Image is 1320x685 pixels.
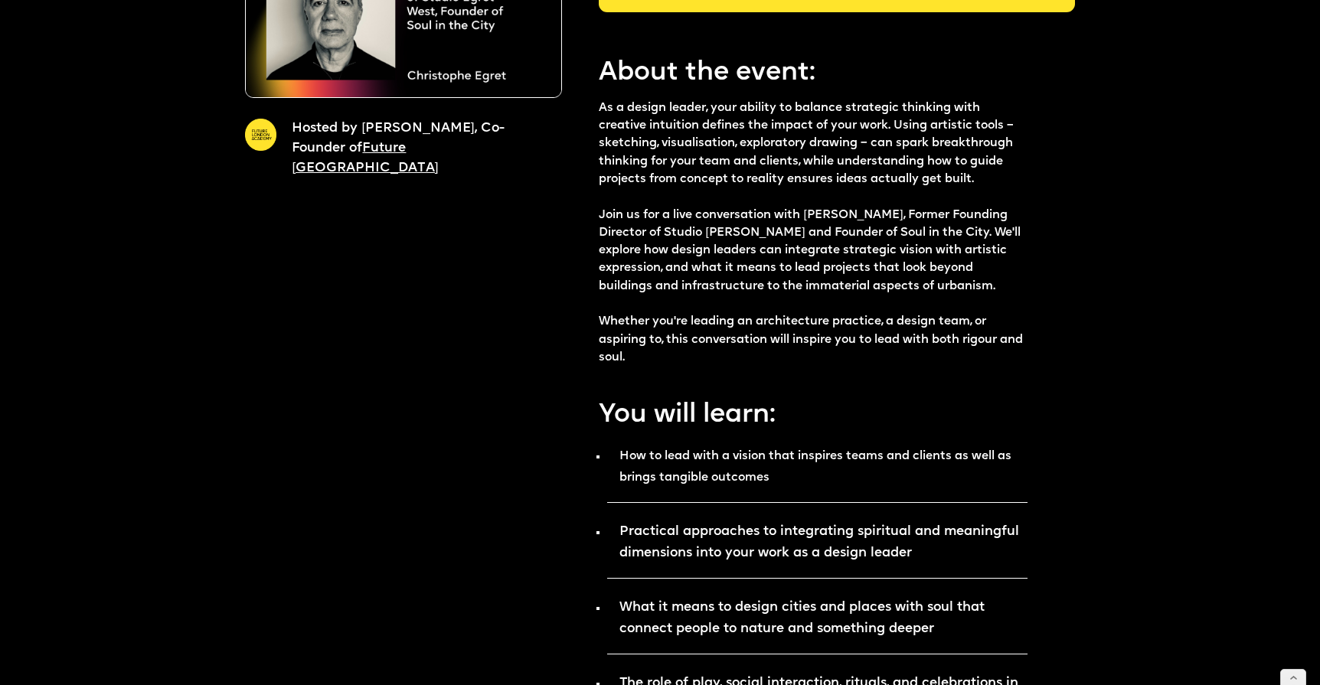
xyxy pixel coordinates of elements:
[292,142,438,175] a: Future [GEOGRAPHIC_DATA]
[292,119,535,178] p: Hosted by [PERSON_NAME], Co-Founder of
[245,119,276,150] img: A yellow circle with Future London Academy logo
[599,397,1027,434] p: You will learn:
[599,99,1027,367] p: As a design leader, your ability to balance strategic thinking with creative intuition defines th...
[619,601,985,635] strong: What it means to design cities and places with soul that connect people to nature and something d...
[619,450,1011,484] strong: How to lead with a vision that inspires teams and clients as well as brings tangible outcomes
[619,525,1019,559] strong: Practical approaches to integrating spiritual and meaningful dimensions into your work as a desig...
[599,55,1027,92] p: About the event:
